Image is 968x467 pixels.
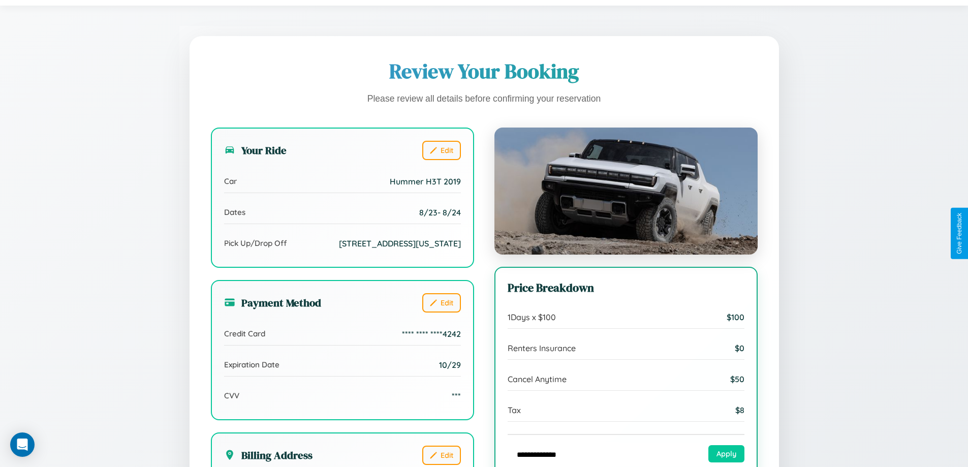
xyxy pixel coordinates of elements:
[10,432,35,457] div: Open Intercom Messenger
[508,374,567,384] span: Cancel Anytime
[211,91,758,107] p: Please review all details before confirming your reservation
[224,238,287,248] span: Pick Up/Drop Off
[419,207,461,217] span: 8 / 23 - 8 / 24
[224,329,265,338] span: Credit Card
[224,448,313,462] h3: Billing Address
[224,295,321,310] h3: Payment Method
[439,360,461,370] span: 10/29
[956,213,963,254] div: Give Feedback
[211,57,758,85] h1: Review Your Booking
[494,128,758,255] img: Hummer H3T
[422,141,461,160] button: Edit
[339,238,461,248] span: [STREET_ADDRESS][US_STATE]
[508,343,576,353] span: Renters Insurance
[508,405,521,415] span: Tax
[224,207,245,217] span: Dates
[224,143,287,158] h3: Your Ride
[730,374,744,384] span: $ 50
[390,176,461,186] span: Hummer H3T 2019
[224,391,239,400] span: CVV
[422,293,461,313] button: Edit
[708,445,744,462] button: Apply
[224,176,237,186] span: Car
[735,343,744,353] span: $ 0
[224,360,279,369] span: Expiration Date
[727,312,744,322] span: $ 100
[508,280,744,296] h3: Price Breakdown
[508,312,556,322] span: 1 Days x $ 100
[735,405,744,415] span: $ 8
[422,446,461,465] button: Edit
